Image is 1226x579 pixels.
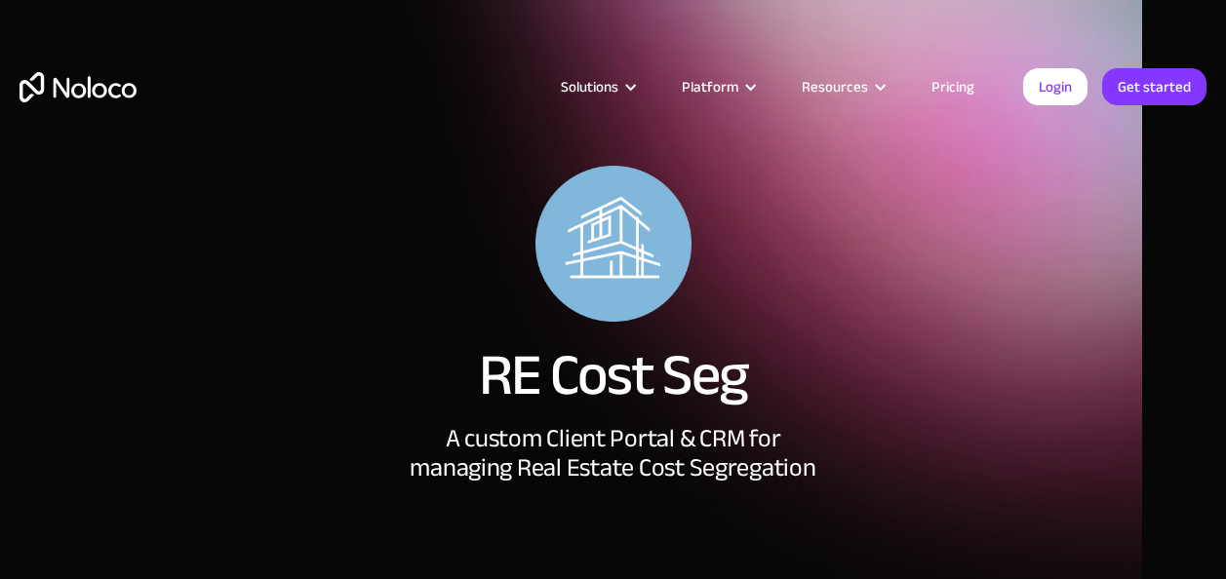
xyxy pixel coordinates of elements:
[682,74,738,99] div: Platform
[1102,68,1206,105] a: Get started
[479,346,748,405] h1: RE Cost Seg
[20,72,137,102] a: home
[657,74,777,99] div: Platform
[802,74,868,99] div: Resources
[907,74,999,99] a: Pricing
[777,74,907,99] div: Resources
[1023,68,1088,105] a: Login
[561,74,618,99] div: Solutions
[410,424,815,482] div: A custom Client Portal & CRM for managing Real Estate Cost Segregation
[536,74,657,99] div: Solutions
